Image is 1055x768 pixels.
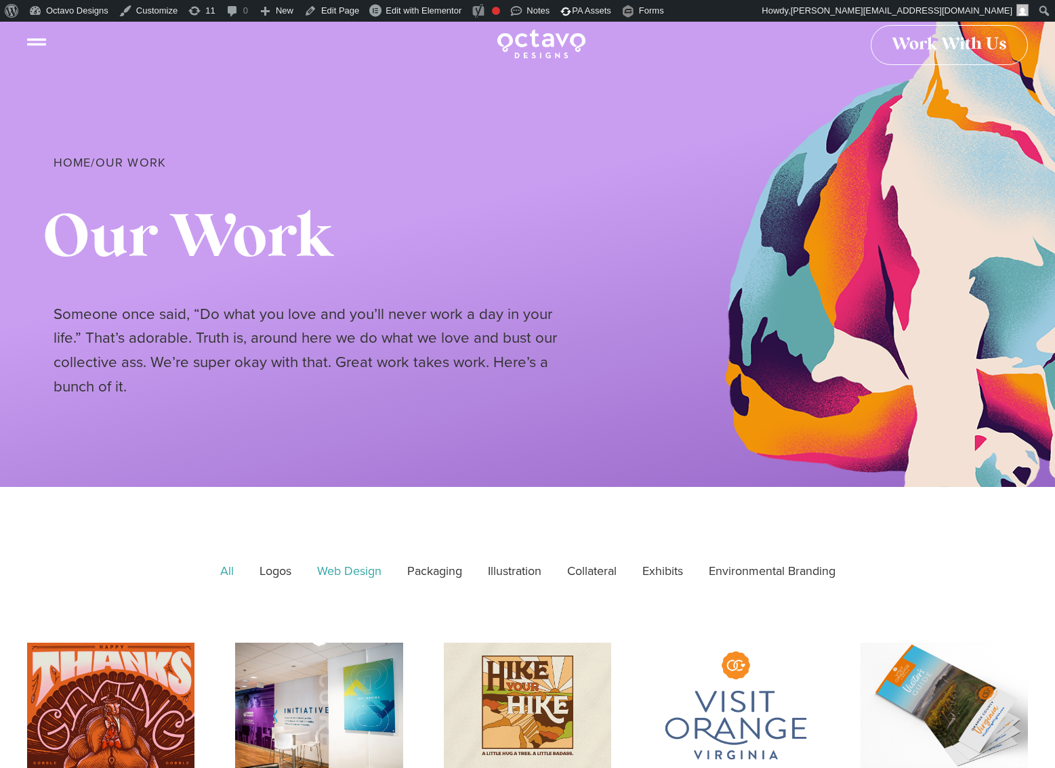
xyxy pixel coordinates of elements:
span: Our Work [96,154,167,171]
div: Focus keyphrase not set [492,7,500,15]
div: Gallery filter [27,555,1028,589]
a: Environmental Branding [699,555,845,589]
p: Someone once said, “Do what you love and you’ll never work a day in your life.” That’s adorable. ... [54,302,582,399]
a: Packaging [398,555,472,589]
h1: Our Work [43,203,1002,275]
a: Illustration [478,555,551,589]
a: Home [54,154,91,171]
a: Collateral [558,555,626,589]
span: Edit with Elementor [386,5,461,16]
span: [PERSON_NAME][EMAIL_ADDRESS][DOMAIN_NAME] [791,5,1012,16]
a: Exhibits [633,555,692,589]
a: All [211,555,243,589]
span: / [54,154,167,171]
a: Logos [250,555,301,589]
a: Web Design [308,555,391,589]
